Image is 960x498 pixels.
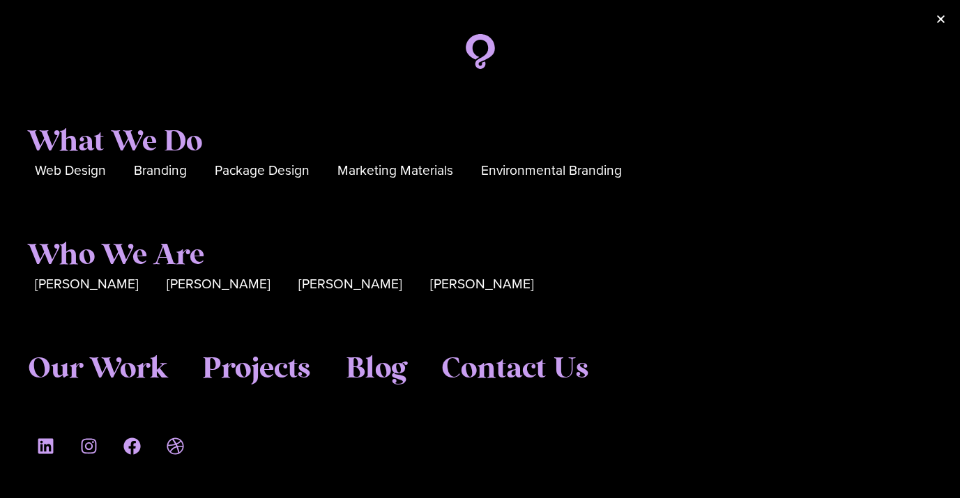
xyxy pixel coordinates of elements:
a: [PERSON_NAME] [298,274,402,295]
a: Marketing Materials [337,160,453,182]
a: Environmental Branding [481,160,622,182]
a: [PERSON_NAME] [167,274,271,295]
a: [PERSON_NAME] [35,274,139,295]
a: Our Work [28,352,167,387]
a: Who We Are [28,238,204,273]
a: [PERSON_NAME] [430,274,534,295]
a: Projects [202,352,311,387]
a: Web Design [35,160,106,182]
a: Blog [346,352,406,387]
a: Branding [134,160,187,182]
a: Close [936,14,946,24]
a: What We Do [28,125,202,159]
a: Package Design [215,160,310,182]
a: Contact Us [441,352,589,387]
